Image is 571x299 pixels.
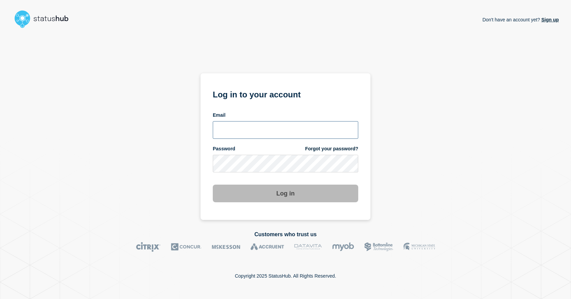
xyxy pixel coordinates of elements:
img: MSU logo [403,242,435,252]
img: Accruent logo [250,242,284,252]
input: password input [213,155,358,172]
img: Concur logo [171,242,202,252]
input: email input [213,121,358,139]
h1: Log in to your account [213,88,358,100]
span: Password [213,146,235,152]
img: myob logo [332,242,354,252]
p: Copyright 2025 StatusHub. All Rights Reserved. [235,273,336,279]
button: Log in [213,185,358,202]
a: Sign up [540,17,559,22]
h2: Customers who trust us [12,231,559,238]
span: Email [213,112,225,118]
img: Bottomline logo [364,242,393,252]
p: Don't have an account yet? [482,12,559,28]
img: DataVita logo [294,242,322,252]
img: Citrix logo [136,242,161,252]
img: StatusHub logo [12,8,77,30]
a: Forgot your password? [305,146,358,152]
img: McKesson logo [212,242,240,252]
